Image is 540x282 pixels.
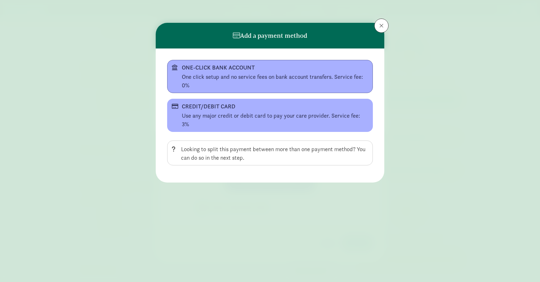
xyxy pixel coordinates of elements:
[182,102,357,111] div: CREDIT/DEBIT CARD
[167,60,373,93] button: ONE-CLICK BANK ACCOUNT One click setup and no service fees on bank account transfers. Service fee...
[182,73,368,90] div: One click setup and no service fees on bank account transfers. Service fee: 0%
[181,145,368,162] div: Looking to split this payment between more than one payment method? You can do so in the next step.
[182,112,368,129] div: Use any major credit or debit card to pay your care provider. Service fee: 3%
[233,32,307,39] h6: Add a payment method
[167,99,373,132] button: CREDIT/DEBIT CARD Use any major credit or debit card to pay your care provider. Service fee: 3%
[182,63,357,72] div: ONE-CLICK BANK ACCOUNT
